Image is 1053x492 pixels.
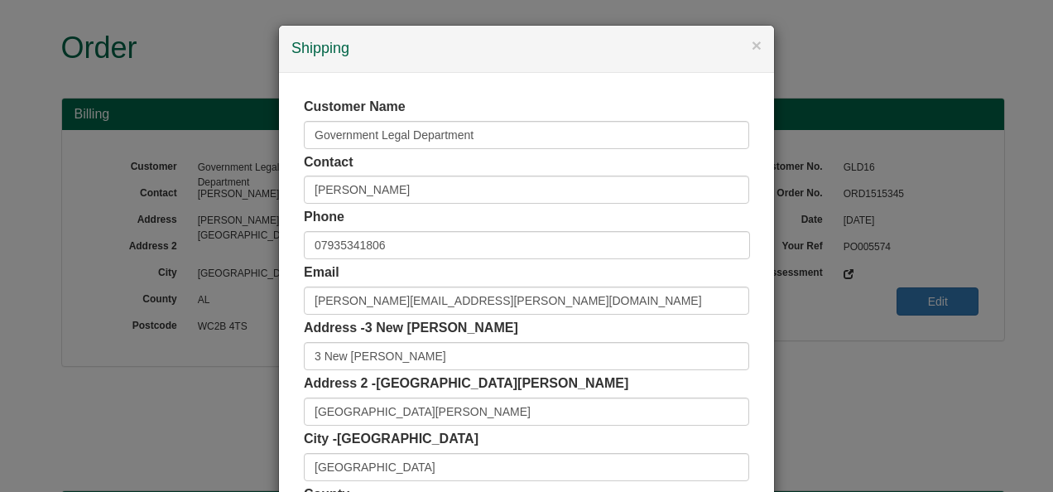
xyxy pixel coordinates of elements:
[304,319,518,338] label: Address -
[304,430,478,449] label: City -
[304,374,628,393] label: Address 2 -
[304,208,344,227] label: Phone
[304,263,339,282] label: Email
[304,153,353,172] label: Contact
[752,36,762,54] button: ×
[337,432,478,446] span: [GEOGRAPHIC_DATA]
[304,98,406,117] label: Customer Name
[291,38,762,60] h4: Shipping
[365,321,518,335] span: 3 New [PERSON_NAME]
[376,376,628,390] span: [GEOGRAPHIC_DATA][PERSON_NAME]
